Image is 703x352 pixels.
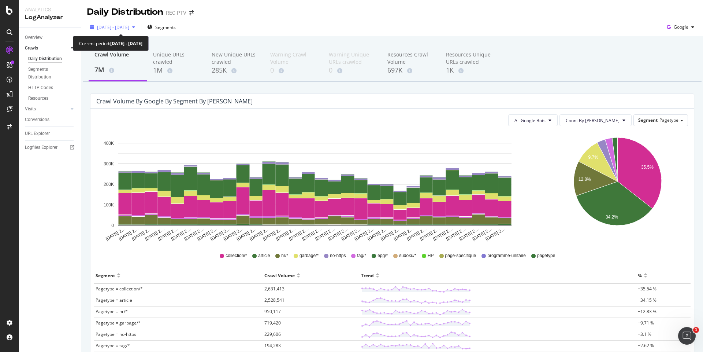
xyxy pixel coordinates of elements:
[155,24,176,30] span: Segments
[270,51,317,66] div: Warning Crawl Volume
[638,297,656,303] span: +34.15 %
[693,327,699,333] span: 1
[87,21,138,33] button: [DATE] - [DATE]
[25,44,68,52] a: Crawls
[212,66,258,75] div: 285K
[638,308,656,315] span: +12.83 %
[638,320,654,326] span: +9.71 %
[566,117,620,124] span: Count By Day
[264,297,284,303] span: 2,528,541
[264,331,281,337] span: 229,606
[605,214,618,220] text: 34.2%
[104,141,114,146] text: 400K
[508,114,558,126] button: All Google Bots
[559,114,632,126] button: Count By [PERSON_NAME]
[87,6,163,18] div: Daily Distribution
[548,132,687,242] svg: A chart.
[300,253,319,259] span: garbage/*
[144,21,179,33] button: Segments
[153,51,200,66] div: Unique URLs crawled
[25,130,50,137] div: URL Explorer
[446,66,493,75] div: 1K
[96,286,143,292] span: Pagetype = collection/*
[25,34,42,41] div: Overview
[25,144,76,151] a: Logfiles Explorer
[28,95,48,102] div: Resources
[537,253,559,259] span: pagetype =
[25,130,76,137] a: URL Explorer
[638,331,651,337] span: +3.1 %
[264,269,295,281] div: Crawl Volume
[641,165,653,170] text: 35.5%
[96,132,533,242] svg: A chart.
[104,161,114,166] text: 300K
[96,297,132,303] span: Pagetype = article
[387,66,434,75] div: 697K
[514,117,546,124] span: All Google Bots
[189,10,194,15] div: arrow-right-arrow-left
[399,253,416,259] span: sudoku/*
[377,253,388,259] span: epg/*
[330,253,346,259] span: no-https
[329,66,376,75] div: 0
[487,253,526,259] span: programme-unitaire
[25,34,76,41] a: Overview
[264,320,281,326] span: 719,420
[25,44,38,52] div: Crawls
[96,98,253,105] div: Crawl Volume by google by Segment by [PERSON_NAME]
[664,21,697,33] button: Google
[104,182,114,187] text: 200K
[96,308,128,315] span: Pagetype = hr/*
[96,269,115,281] div: Segment
[428,253,434,259] span: HP
[678,327,696,345] iframe: Intercom live chat
[111,223,114,228] text: 0
[264,286,284,292] span: 2,631,413
[270,66,317,75] div: 0
[212,51,258,66] div: New Unique URLs crawled
[264,342,281,349] span: 194,283
[361,269,374,281] div: Trend
[25,105,68,113] a: Visits
[94,51,141,65] div: Crawl Volume
[28,66,69,81] div: Segments Distribution
[226,253,247,259] span: collection/*
[28,55,62,63] div: Daily Distribution
[96,320,141,326] span: Pagetype = garbage/*
[166,9,186,16] div: REC-PTV
[445,253,476,259] span: page-specifique
[659,117,678,123] span: Pagetype
[28,66,76,81] a: Segments Distribution
[264,308,281,315] span: 950,117
[25,105,36,113] div: Visits
[94,65,141,75] div: 7M
[578,177,591,182] text: 12.8%
[588,155,598,160] text: 9.7%
[329,51,376,66] div: Warning Unique URLs crawled
[638,269,642,281] div: %
[25,116,49,124] div: Conversions
[258,253,270,259] span: article
[96,342,130,349] span: Pagetype = tag/*
[28,55,76,63] a: Daily Distribution
[446,51,493,66] div: Resources Unique URLs crawled
[28,84,53,92] div: HTTP Codes
[153,66,200,75] div: 1M
[25,144,57,151] div: Logfiles Explorer
[79,39,142,48] div: Current period:
[638,286,656,292] span: +35.54 %
[110,40,142,47] b: [DATE] - [DATE]
[387,51,434,66] div: Resources Crawl Volume
[28,95,76,102] a: Resources
[104,202,114,208] text: 100K
[25,6,75,13] div: Analytics
[674,24,688,30] span: Google
[28,84,76,92] a: HTTP Codes
[25,116,76,124] a: Conversions
[638,117,658,123] span: Segment
[357,253,366,259] span: tag/*
[638,342,654,349] span: +2.62 %
[96,331,136,337] span: Pagetype = no-https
